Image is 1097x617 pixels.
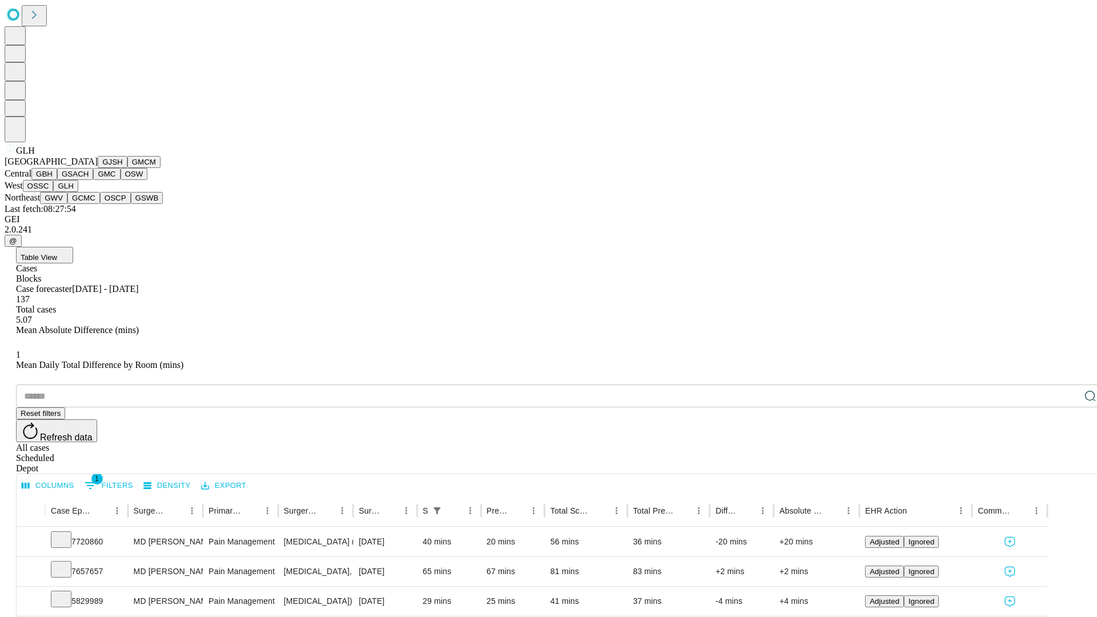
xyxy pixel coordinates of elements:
div: [DATE] [359,587,411,616]
span: [GEOGRAPHIC_DATA] [5,157,98,166]
button: Sort [824,503,840,519]
span: 137 [16,294,30,304]
button: Sort [592,503,608,519]
div: Total Predicted Duration [633,506,674,515]
button: GJSH [98,156,127,168]
div: 83 mins [633,557,704,586]
div: [MEDICAL_DATA]) W/STENT REMOVAL AND EXCHANGE; INC DILATION, GUIDE WIRE AND [MEDICAL_DATA] [284,587,347,616]
div: [MEDICAL_DATA] (EGD), FLEXIBLE, TRANSORAL, DIAGNOSTIC [284,527,347,556]
div: Absolute Difference [779,506,823,515]
div: 25 mins [487,587,539,616]
button: GSWB [131,192,163,204]
button: Menu [184,503,200,519]
span: Reset filters [21,409,61,418]
button: OSW [121,168,148,180]
button: Menu [953,503,969,519]
div: [DATE] [359,557,411,586]
span: 1 [16,350,21,359]
button: Menu [755,503,771,519]
div: Comments [978,506,1011,515]
button: Menu [334,503,350,519]
button: Expand [22,592,39,612]
span: Ignored [908,567,934,576]
div: Pain Management [209,557,272,586]
button: Select columns [19,477,77,495]
div: 1 active filter [429,503,445,519]
div: 37 mins [633,587,704,616]
span: Last fetch: 08:27:54 [5,204,76,214]
div: [DATE] [359,527,411,556]
button: GMCM [127,156,161,168]
span: GLH [16,146,35,155]
div: +4 mins [779,587,854,616]
button: Refresh data [16,419,97,442]
button: Sort [382,503,398,519]
div: 2.0.241 [5,225,1092,235]
div: MD [PERSON_NAME] Md [134,587,197,616]
div: 65 mins [423,557,475,586]
div: MD [PERSON_NAME] Md [134,527,197,556]
button: GLH [53,180,78,192]
div: 7720860 [51,527,122,556]
span: 5.07 [16,315,32,324]
span: Ignored [908,538,934,546]
button: Sort [168,503,184,519]
div: Difference [715,506,738,515]
button: Export [198,477,249,495]
span: Refresh data [40,432,93,442]
div: Pain Management [209,587,272,616]
div: Predicted In Room Duration [487,506,509,515]
span: West [5,181,23,190]
button: Menu [462,503,478,519]
span: Adjusted [870,538,899,546]
button: Density [141,477,194,495]
div: Surgeon Name [134,506,167,515]
button: Menu [608,503,624,519]
div: Pain Management [209,527,272,556]
button: Table View [16,247,73,263]
button: GSACH [57,168,93,180]
button: Reset filters [16,407,65,419]
div: 81 mins [550,557,622,586]
span: Adjusted [870,567,899,576]
div: 29 mins [423,587,475,616]
button: Menu [1028,503,1044,519]
div: 67 mins [487,557,539,586]
button: Sort [908,503,924,519]
div: EHR Action [865,506,907,515]
span: Northeast [5,193,40,202]
button: Menu [398,503,414,519]
span: [DATE] - [DATE] [72,284,138,294]
div: Total Scheduled Duration [550,506,591,515]
button: Expand [22,532,39,552]
button: Sort [739,503,755,519]
button: Sort [1012,503,1028,519]
span: 1 [91,473,103,484]
button: Ignored [904,566,939,578]
div: -20 mins [715,527,768,556]
div: +20 mins [779,527,854,556]
button: Ignored [904,536,939,548]
button: Sort [510,503,526,519]
div: Case Epic Id [51,506,92,515]
button: Sort [243,503,259,519]
div: 7657657 [51,557,122,586]
div: 5829989 [51,587,122,616]
button: Sort [93,503,109,519]
button: Ignored [904,595,939,607]
div: -4 mins [715,587,768,616]
button: Sort [318,503,334,519]
div: Surgery Name [284,506,317,515]
button: @ [5,235,22,247]
span: @ [9,237,17,245]
button: Sort [675,503,691,519]
span: Ignored [908,597,934,606]
button: Menu [840,503,856,519]
button: Sort [446,503,462,519]
div: 20 mins [487,527,539,556]
button: GMC [93,168,120,180]
button: OSSC [23,180,54,192]
div: [MEDICAL_DATA], FLEXIBLE; WITH [MEDICAL_DATA] [284,557,347,586]
button: GBH [31,168,57,180]
div: 41 mins [550,587,622,616]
